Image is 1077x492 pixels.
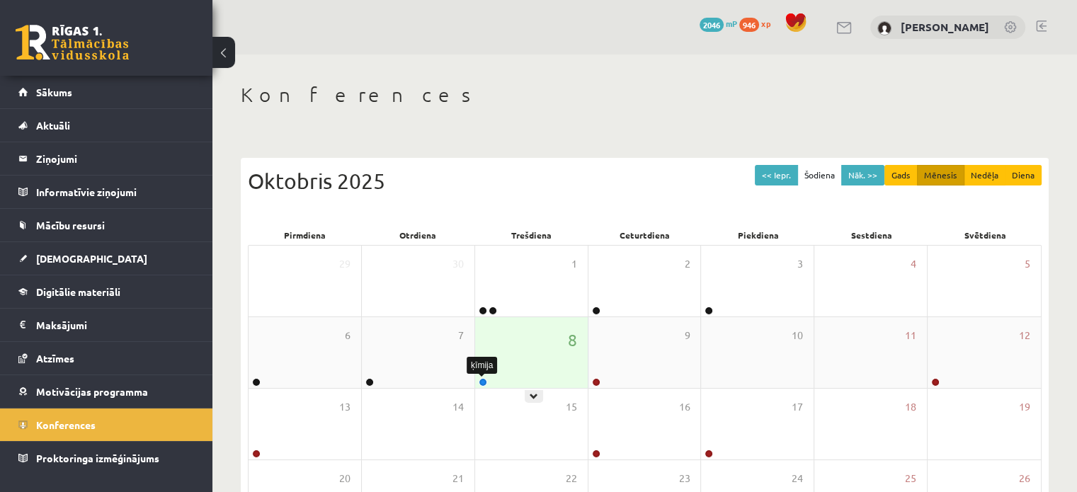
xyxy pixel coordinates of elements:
[339,471,351,486] span: 20
[739,18,777,29] a: 946 xp
[911,256,916,272] span: 4
[905,471,916,486] span: 25
[339,399,351,415] span: 13
[18,275,195,308] a: Digitālie materiāli
[339,256,351,272] span: 29
[700,18,737,29] a: 2046 mP
[815,225,928,245] div: Sestdiena
[18,309,195,341] a: Maksājumi
[18,142,195,175] a: Ziņojumi
[678,399,690,415] span: 16
[36,86,72,98] span: Sākums
[964,165,1005,185] button: Nedēļa
[345,328,351,343] span: 6
[566,471,577,486] span: 22
[684,328,690,343] span: 9
[761,18,770,29] span: xp
[726,18,737,29] span: mP
[452,256,464,272] span: 30
[1019,399,1030,415] span: 19
[18,209,195,241] a: Mācību resursi
[452,399,464,415] span: 14
[36,385,148,398] span: Motivācijas programma
[792,471,803,486] span: 24
[1019,328,1030,343] span: 12
[36,176,195,208] legend: Informatīvie ziņojumi
[16,25,129,60] a: Rīgas 1. Tālmācības vidusskola
[36,418,96,431] span: Konferences
[1005,165,1042,185] button: Diena
[18,408,195,441] a: Konferences
[797,165,842,185] button: Šodiena
[248,225,361,245] div: Pirmdiena
[248,165,1042,197] div: Oktobris 2025
[841,165,884,185] button: Nāk. >>
[36,119,70,132] span: Aktuāli
[18,242,195,275] a: [DEMOGRAPHIC_DATA]
[792,399,803,415] span: 17
[917,165,964,185] button: Mēnesis
[928,225,1042,245] div: Svētdiena
[755,165,798,185] button: << Iepr.
[36,452,159,464] span: Proktoringa izmēģinājums
[684,256,690,272] span: 2
[571,256,577,272] span: 1
[241,83,1049,107] h1: Konferences
[568,328,577,352] span: 8
[739,18,759,32] span: 946
[1025,256,1030,272] span: 5
[905,399,916,415] span: 18
[18,442,195,474] a: Proktoringa izmēģinājums
[452,471,464,486] span: 21
[797,256,803,272] span: 3
[18,176,195,208] a: Informatīvie ziņojumi
[36,219,105,231] span: Mācību resursi
[792,328,803,343] span: 10
[566,399,577,415] span: 15
[884,165,918,185] button: Gads
[36,252,147,265] span: [DEMOGRAPHIC_DATA]
[18,109,195,142] a: Aktuāli
[18,342,195,374] a: Atzīmes
[361,225,474,245] div: Otrdiena
[36,142,195,175] legend: Ziņojumi
[467,357,497,374] div: ķīmija
[458,328,464,343] span: 7
[905,328,916,343] span: 11
[474,225,588,245] div: Trešdiena
[36,352,74,365] span: Atzīmes
[18,375,195,408] a: Motivācijas programma
[877,21,891,35] img: Rēzija Blūma
[700,18,724,32] span: 2046
[901,20,989,34] a: [PERSON_NAME]
[36,285,120,298] span: Digitālie materiāli
[18,76,195,108] a: Sākums
[588,225,701,245] div: Ceturtdiena
[678,471,690,486] span: 23
[36,309,195,341] legend: Maksājumi
[702,225,815,245] div: Piekdiena
[1019,471,1030,486] span: 26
